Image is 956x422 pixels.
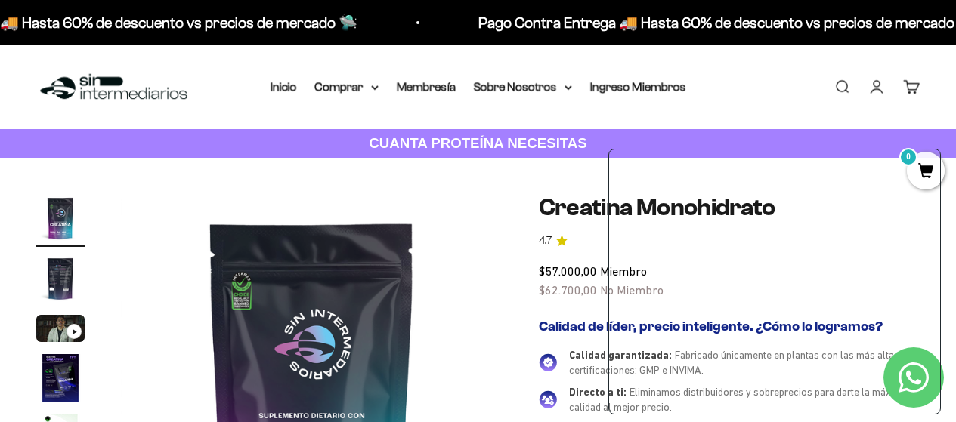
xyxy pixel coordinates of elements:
[539,194,920,220] h1: Creatina Monohidrato
[369,135,587,151] strong: CUANTA PROTEÍNA NECESITAS
[539,233,552,249] span: 4.7
[36,354,85,402] img: Creatina Monohidrato
[600,264,647,278] span: Miembro
[539,390,557,408] img: Directo a ti
[590,80,686,93] a: Ingreso Miembros
[539,283,597,297] span: $62.700,00
[569,386,627,398] span: Directo a ti:
[539,319,920,335] h2: Calidad de líder, precio inteligente. ¿Cómo lo logramos?
[36,254,85,307] button: Ir al artículo 2
[569,349,672,361] span: Calidad garantizada:
[36,254,85,303] img: Creatina Monohidrato
[397,80,456,93] a: Membresía
[539,264,597,278] span: $57.000,00
[474,77,572,97] summary: Sobre Nosotros
[36,354,85,407] button: Ir al artículo 4
[36,194,85,247] button: Ir al artículo 1
[315,77,379,97] summary: Comprar
[36,194,85,242] img: Creatina Monohidrato
[539,353,557,371] img: Calidad garantizada
[539,233,920,249] a: 4.74.7 de 5.0 estrellas
[271,80,297,93] a: Inicio
[609,148,940,414] iframe: zigpoll-iframe
[600,283,664,297] span: No Miembro
[36,315,85,347] button: Ir al artículo 3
